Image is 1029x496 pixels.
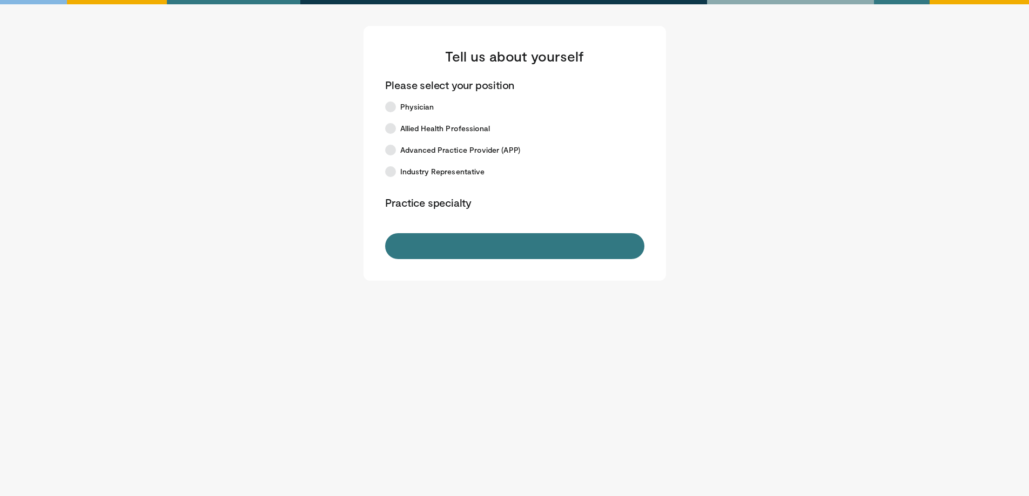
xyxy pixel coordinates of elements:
span: Advanced Practice Provider (APP) [400,145,520,155]
h3: Tell us about yourself [385,47,644,65]
p: Please select your position [385,78,515,92]
span: Allied Health Professional [400,123,490,134]
span: Physician [400,101,434,112]
span: Industry Representative [400,166,485,177]
button: Continue [385,233,644,259]
p: Practice specialty [385,195,472,209]
button: Select all [608,196,644,208]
